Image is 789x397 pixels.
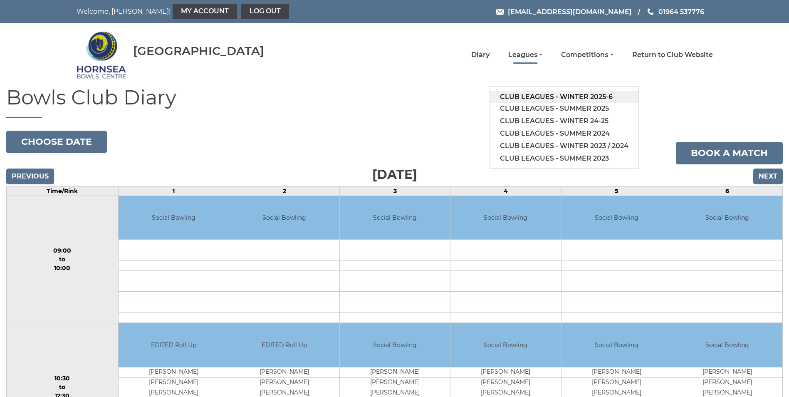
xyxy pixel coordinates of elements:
[450,196,561,240] td: Social Bowling
[672,196,782,240] td: Social Bowling
[658,7,704,15] span: 01964 537776
[561,323,672,367] td: Social Bowling
[561,196,672,240] td: Social Bowling
[676,142,783,164] a: Book a match
[450,323,561,367] td: Social Bowling
[490,115,638,127] a: Club leagues - Winter 24-25
[133,45,264,57] div: [GEOGRAPHIC_DATA]
[646,7,704,17] a: Phone us 01964 537776
[672,377,782,388] td: [PERSON_NAME]
[471,50,490,60] a: Diary
[496,9,504,15] img: Email
[672,323,782,367] td: Social Bowling
[7,196,119,323] td: 09:00 to 10:00
[561,50,613,60] a: Competitions
[340,367,450,377] td: [PERSON_NAME]
[490,86,639,169] ul: Leagues
[77,4,334,19] nav: Welcome, [PERSON_NAME]!
[7,186,119,196] td: Time/Rink
[753,169,783,184] input: Next
[340,186,450,196] td: 3
[119,367,229,377] td: [PERSON_NAME]
[173,4,237,19] a: My Account
[632,50,713,60] a: Return to Club Website
[340,196,450,240] td: Social Bowling
[450,367,561,377] td: [PERSON_NAME]
[119,323,229,367] td: EDITED Roll Up
[490,127,638,140] a: Club leagues - Summer 2024
[229,367,339,377] td: [PERSON_NAME]
[561,377,672,388] td: [PERSON_NAME]
[340,323,450,367] td: Social Bowling
[229,377,339,388] td: [PERSON_NAME]
[490,152,638,165] a: Club leagues - Summer 2023
[118,186,229,196] td: 1
[229,323,339,367] td: EDITED Roll Up
[672,367,782,377] td: [PERSON_NAME]
[6,169,54,184] input: Previous
[672,186,782,196] td: 6
[6,131,107,153] button: Choose date
[241,4,289,19] a: Log out
[508,7,632,15] span: [EMAIL_ADDRESS][DOMAIN_NAME]
[119,377,229,388] td: [PERSON_NAME]
[229,186,339,196] td: 2
[490,140,638,152] a: Club leagues - Winter 2023 / 2024
[490,91,638,103] a: Club leagues - Winter 2025-6
[490,102,638,115] a: Club leagues - Summer 2025
[450,377,561,388] td: [PERSON_NAME]
[508,50,542,60] a: Leagues
[496,7,632,17] a: Email [EMAIL_ADDRESS][DOMAIN_NAME]
[561,186,672,196] td: 5
[229,196,339,240] td: Social Bowling
[340,377,450,388] td: [PERSON_NAME]
[119,196,229,240] td: Social Bowling
[648,8,653,15] img: Phone us
[6,87,783,118] h1: Bowls Club Diary
[561,367,672,377] td: [PERSON_NAME]
[450,186,561,196] td: 4
[77,26,126,84] img: Hornsea Bowls Centre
